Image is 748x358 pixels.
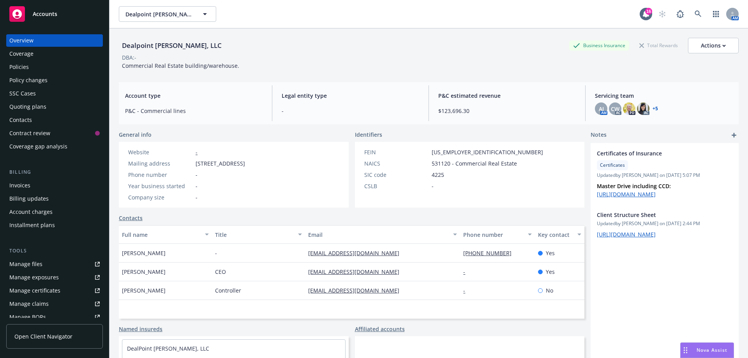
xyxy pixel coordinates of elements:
a: Affiliated accounts [355,325,405,333]
div: Manage claims [9,298,49,310]
button: Title [212,225,305,244]
div: Installment plans [9,219,55,231]
div: Policies [9,61,29,73]
a: Manage exposures [6,271,103,284]
span: - [282,107,419,115]
span: Notes [591,131,607,140]
a: Contacts [6,114,103,126]
span: Accounts [33,11,57,17]
a: Contacts [119,214,143,222]
a: Manage claims [6,298,103,310]
a: [URL][DOMAIN_NAME] [597,231,656,238]
span: [PERSON_NAME] [122,268,166,276]
div: Dealpoint [PERSON_NAME], LLC [119,41,225,51]
div: Email [308,231,448,239]
span: - [196,193,198,201]
div: Total Rewards [635,41,682,50]
div: SSC Cases [9,87,36,100]
div: Policy changes [9,74,48,86]
div: Manage exposures [9,271,59,284]
a: Manage certificates [6,284,103,297]
a: Overview [6,34,103,47]
a: Search [690,6,706,22]
span: Dealpoint [PERSON_NAME], LLC [125,10,193,18]
a: [URL][DOMAIN_NAME] [597,190,656,198]
span: [US_EMPLOYER_IDENTIFICATION_NUMBER] [432,148,543,156]
a: add [729,131,739,140]
strong: Master Drive including CCD: [597,182,671,190]
span: $123,696.30 [438,107,576,115]
div: NAICS [364,159,429,168]
a: [EMAIL_ADDRESS][DOMAIN_NAME] [308,249,406,257]
span: Open Client Navigator [14,332,72,340]
span: Identifiers [355,131,382,139]
a: - [196,148,198,156]
span: P&C estimated revenue [438,92,576,100]
button: Phone number [460,225,535,244]
div: Website [128,148,192,156]
a: Accounts [6,3,103,25]
span: P&C - Commercial lines [125,107,263,115]
span: - [432,182,434,190]
span: Updated by [PERSON_NAME] on [DATE] 2:44 PM [597,220,732,227]
span: - [196,182,198,190]
div: Phone number [128,171,192,179]
a: Contract review [6,127,103,139]
div: Manage files [9,258,42,270]
div: Certificates of InsuranceCertificatesUpdatedby [PERSON_NAME] on [DATE] 5:07 PMMaster Drive includ... [591,143,739,205]
span: Controller [215,286,241,295]
a: Manage BORs [6,311,103,323]
span: CEO [215,268,226,276]
span: CW [611,105,619,113]
span: Yes [546,249,555,257]
a: [EMAIL_ADDRESS][DOMAIN_NAME] [308,287,406,294]
div: Phone number [463,231,523,239]
div: Quoting plans [9,101,46,113]
div: Billing [6,168,103,176]
a: SSC Cases [6,87,103,100]
div: Company size [128,193,192,201]
img: photo [623,102,635,115]
div: Invoices [9,179,30,192]
a: Manage files [6,258,103,270]
div: CSLB [364,182,429,190]
div: Coverage gap analysis [9,140,67,153]
div: Mailing address [128,159,192,168]
a: +5 [653,106,658,111]
div: SIC code [364,171,429,179]
div: Title [215,231,293,239]
a: Start snowing [654,6,670,22]
div: FEIN [364,148,429,156]
span: Account type [125,92,263,100]
a: Policies [6,61,103,73]
a: Switch app [708,6,724,22]
div: Year business started [128,182,192,190]
div: Overview [9,34,34,47]
a: Coverage [6,48,103,60]
span: Legal entity type [282,92,419,100]
span: Commercial Real Estate building/warehouse. [122,62,239,69]
div: Business Insurance [569,41,629,50]
span: 4225 [432,171,444,179]
span: [PERSON_NAME] [122,249,166,257]
span: Updated by [PERSON_NAME] on [DATE] 5:07 PM [597,172,732,179]
button: Email [305,225,460,244]
div: Billing updates [9,192,49,205]
div: Key contact [538,231,573,239]
span: Certificates [600,162,625,169]
a: Installment plans [6,219,103,231]
a: Billing updates [6,192,103,205]
button: Dealpoint [PERSON_NAME], LLC [119,6,216,22]
button: Actions [688,38,739,53]
span: 531120 - Commercial Real Estate [432,159,517,168]
div: 16 [645,8,652,15]
a: Invoices [6,179,103,192]
button: Nova Assist [680,342,734,358]
div: Drag to move [681,343,690,358]
span: AJ [599,105,604,113]
a: Coverage gap analysis [6,140,103,153]
div: Account charges [9,206,53,218]
span: Servicing team [595,92,732,100]
a: - [463,287,471,294]
span: Yes [546,268,555,276]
